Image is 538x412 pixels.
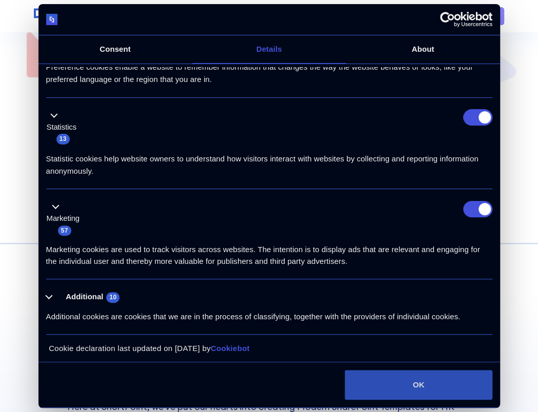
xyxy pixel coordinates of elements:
label: Statistics [47,121,77,133]
span: 13 [56,134,70,144]
span: 57 [58,225,71,236]
img: logo [46,14,58,26]
a: Usercentrics Cookiebot - opens in a new window [403,12,492,27]
span: 10 [106,292,119,302]
button: OK [345,370,492,400]
div: Cookie declaration last updated on [DATE] by [41,342,497,362]
button: Additional (10) [46,291,126,303]
div: Widget chat [487,363,538,412]
span: Marketing cookies are used to track visitors across websites. The intention is to display ads tha... [46,245,480,265]
label: Marketing [47,213,80,224]
a: Home [34,8,45,24]
div: Statistic cookies help website owners to understand how visitors interact with websites by collec... [46,145,492,177]
span: Additional cookies are cookies that we are in the process of classifying, together with the provi... [46,312,461,321]
a: Consent [38,35,192,64]
iframe: Chat Widget [487,363,538,412]
div: Preference cookies enable a website to remember information that changes the way the website beha... [46,53,492,86]
a: Details [192,35,346,64]
a: Cookiebot [211,344,250,353]
button: Statistics (13) [46,109,83,145]
a: About [346,35,500,64]
button: Marketing (57) [46,201,86,237]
